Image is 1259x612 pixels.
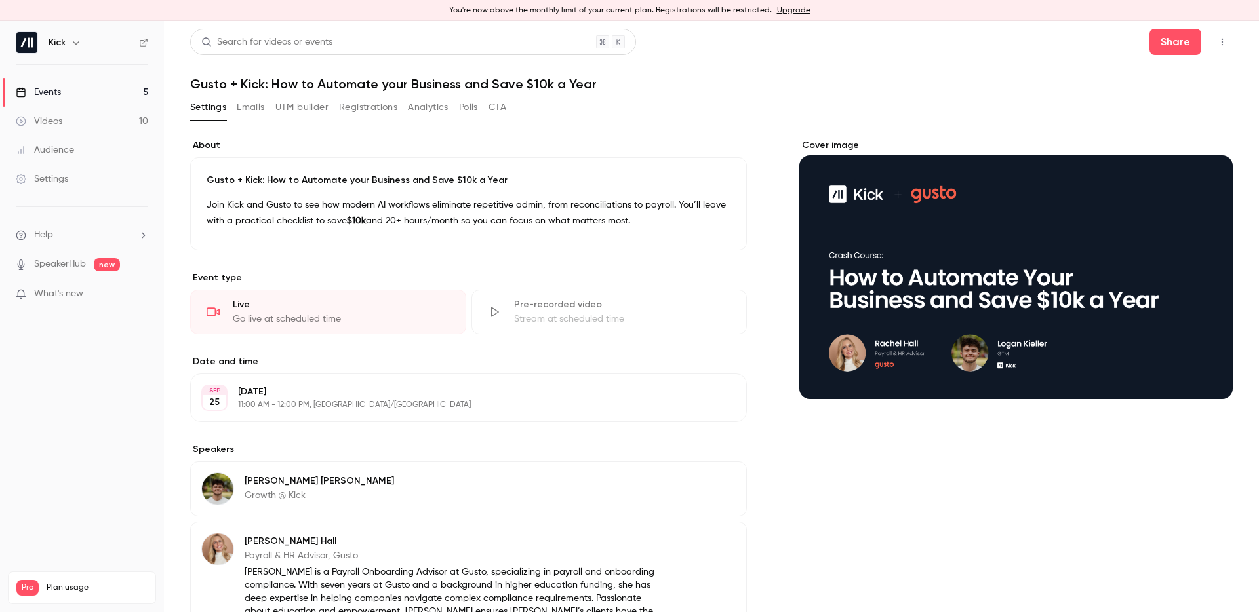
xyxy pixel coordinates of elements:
[16,32,37,53] img: Kick
[514,313,731,326] div: Stream at scheduled time
[777,5,810,16] a: Upgrade
[408,97,449,118] button: Analytics
[34,258,86,271] a: SpeakerHub
[16,580,39,596] span: Pro
[207,197,730,229] p: Join Kick and Gusto to see how modern AI workflows eliminate repetitive admin, from reconciliatio...
[49,36,66,49] h6: Kick
[16,115,62,128] div: Videos
[207,174,730,187] p: Gusto + Kick: How to Automate your Business and Save $10k a Year
[16,86,61,99] div: Events
[489,97,506,118] button: CTA
[202,473,233,505] img: Andrew Roth
[190,97,226,118] button: Settings
[190,76,1233,92] h1: Gusto + Kick: How to Automate your Business and Save $10k a Year
[190,290,466,334] div: LiveGo live at scheduled time
[16,228,148,242] li: help-dropdown-opener
[209,396,220,409] p: 25
[339,97,397,118] button: Registrations
[201,35,332,49] div: Search for videos or events
[245,535,662,548] p: [PERSON_NAME] Hall
[190,461,747,516] div: Andrew Roth[PERSON_NAME] [PERSON_NAME]Growth @ Kick
[233,298,450,311] div: Live
[203,386,226,395] div: SEP
[132,288,148,300] iframe: Noticeable Trigger
[233,313,450,326] div: Go live at scheduled time
[34,287,83,301] span: What's new
[47,583,148,593] span: Plan usage
[275,97,329,118] button: UTM builder
[94,258,120,271] span: new
[16,143,74,157] div: Audience
[238,385,677,398] p: [DATE]
[245,489,394,502] p: Growth @ Kick
[202,533,233,565] img: Rachel Hall
[190,139,747,152] label: About
[459,97,478,118] button: Polls
[245,549,662,562] p: Payroll & HR Advisor, Gusto
[190,443,747,456] label: Speakers
[347,216,366,225] strong: $10k
[237,97,264,118] button: Emails
[799,139,1233,152] label: Cover image
[34,228,53,242] span: Help
[1149,29,1201,55] button: Share
[238,400,677,410] p: 11:00 AM - 12:00 PM, [GEOGRAPHIC_DATA]/[GEOGRAPHIC_DATA]
[16,172,68,185] div: Settings
[799,139,1233,399] section: Cover image
[471,290,748,334] div: Pre-recorded videoStream at scheduled time
[514,298,731,311] div: Pre-recorded video
[190,355,747,368] label: Date and time
[245,474,394,488] p: [PERSON_NAME] [PERSON_NAME]
[190,271,747,284] p: Event type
